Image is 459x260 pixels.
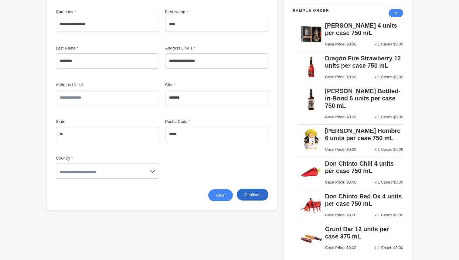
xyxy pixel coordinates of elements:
a: Edit [389,9,403,17]
h5: Grunt Bar 12 units per case 375 mL [325,225,403,242]
label: Postal Code [165,119,208,125]
button: Back [208,189,233,201]
label: Company [56,9,98,15]
h4: Sample Order [293,8,329,18]
label: Address Line 1 [165,45,208,52]
h5: Don Chinto Red Ox 4 units per case 750 mL [325,193,403,210]
label: State [56,119,98,125]
label: City [165,82,208,88]
span: Case Price: $0.00 [325,179,356,186]
span: x 1 Cases $0.00 [375,113,403,121]
label: Address Line 2 [56,82,98,88]
span: Case Price: $0.00 [325,73,356,81]
h5: [PERSON_NAME] Hombre 6 units per case 750 mL [325,127,403,144]
h5: Don Chinto Chili 4 units per case 750 mL [325,160,403,177]
span: x 1 Cases $0.00 [375,73,403,81]
h5: Dragon Fire Strawberry 12 units per case 750 mL [325,55,403,72]
span: Case Price: $0.00 [325,211,356,219]
h5: [PERSON_NAME] 4 units per case 750 mL [325,22,403,39]
span: Case Price: $0.00 [325,146,356,153]
button: Continue [237,189,268,201]
span: x 1 Cases $0.00 [375,244,403,252]
label: Last Name [56,45,98,52]
span: Case Price: $0.00 [325,41,356,48]
label: First Name [165,9,208,15]
span: x 1 Cases $0.00 [375,41,403,48]
h5: [PERSON_NAME] Bottled-in-Bond 6 units per case 750 mL [325,87,403,112]
span: x 1 Cases $0.00 [375,211,403,219]
span: x 1 Cases $0.00 [375,146,403,153]
span: x 1 Cases $0.00 [375,179,403,186]
label: Country [56,155,98,162]
span: Case Price: $0.00 [325,113,356,121]
span: Case Price: $0.00 [325,244,356,252]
